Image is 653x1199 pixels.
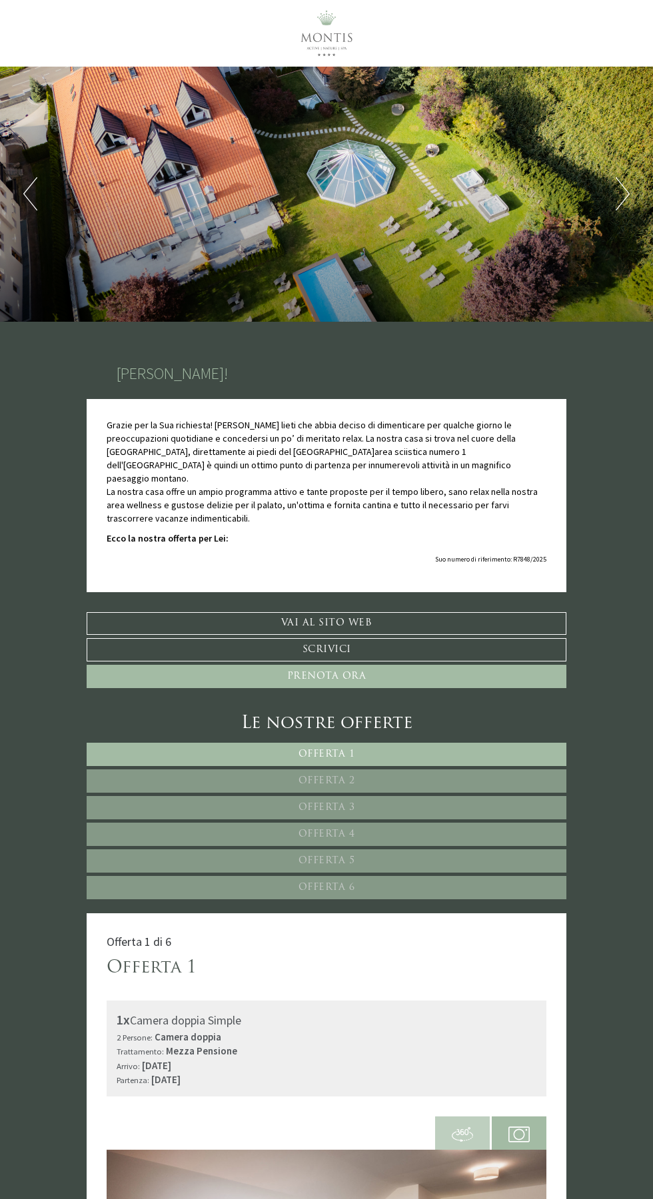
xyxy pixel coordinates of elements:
[117,1046,164,1056] small: Trattamento:
[87,638,566,661] a: Scrivici
[151,1073,181,1086] b: [DATE]
[117,1011,130,1028] b: 1x
[155,1030,221,1043] b: Camera doppia
[299,829,355,839] span: Offerta 4
[142,1059,171,1072] b: [DATE]
[299,776,355,786] span: Offerta 2
[87,612,566,635] a: Vai al sito web
[107,956,197,981] div: Offerta 1
[107,419,546,526] p: Grazie per la Sua richiesta! [PERSON_NAME] lieti che abbia deciso di dimenticare per qualche gior...
[166,1044,237,1057] b: Mezza Pensione
[107,532,229,544] strong: Ecco la nostra offerta per Lei:
[299,883,355,893] span: Offerta 6
[117,1032,153,1042] small: 2 Persone:
[107,934,171,949] span: Offerta 1 di 6
[616,177,630,210] button: Next
[435,555,546,564] span: Suo numero di riferimento: R7848/2025
[87,665,566,688] a: Prenota ora
[117,365,228,382] h1: [PERSON_NAME]!
[299,803,355,813] span: Offerta 3
[117,1010,536,1030] div: Camera doppia Simple
[23,177,37,210] button: Previous
[117,1060,140,1071] small: Arrivo:
[299,856,355,866] span: Offerta 5
[452,1124,473,1145] img: 360-grad.svg
[508,1124,530,1145] img: camera.svg
[87,711,566,736] div: Le nostre offerte
[299,749,355,759] span: Offerta 1
[117,1074,149,1085] small: Partenza:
